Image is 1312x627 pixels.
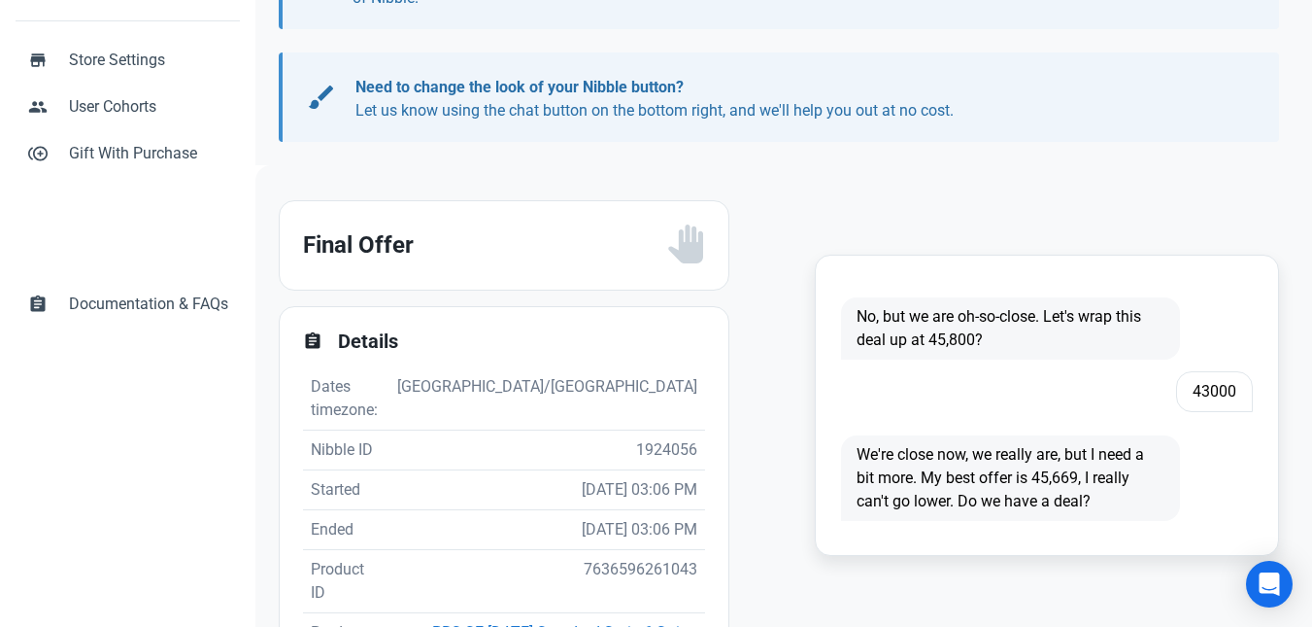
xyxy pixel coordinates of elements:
span: User Cohorts [69,95,228,119]
p: Let us know using the chat button on the bottom right, and we'll help you out at no cost. [355,76,1237,122]
span: assignment [28,293,48,312]
span: Documentation & FAQs [69,293,228,316]
b: Need to change the look of your Nibble button? [355,78,684,96]
td: 7636596261043 [388,550,705,613]
span: assignment [303,331,322,351]
a: storeStore Settings [16,37,240,84]
td: Nibble ID [303,431,388,470]
td: [DATE] 03:06 PM [388,470,705,510]
h2: Details [338,331,705,353]
td: Dates timezone: [303,367,388,431]
span: Store Settings [69,49,228,72]
td: 1924056 [388,431,705,470]
td: [GEOGRAPHIC_DATA]/[GEOGRAPHIC_DATA] [388,367,705,431]
span: Gift With Purchase [69,142,228,165]
a: peopleUser Cohorts [16,84,240,130]
span: brush [306,82,337,113]
h2: Final Offer [303,226,666,264]
td: [DATE] 03:06 PM [388,510,705,550]
span: store [28,49,48,68]
td: Started [303,470,388,510]
div: Open Intercom Messenger [1246,561,1293,608]
td: Product ID [303,550,388,613]
td: Ended [303,510,388,550]
a: control_point_duplicateGift With Purchase [16,130,240,177]
span: We're close now, we really are, but I need a bit more. My best offer is 45,669, I really can't go... [841,435,1180,521]
span: control_point_duplicate [28,142,48,161]
img: status_user_offer_unavailable.svg [666,225,705,263]
span: 43000 [1176,371,1253,412]
a: assignmentDocumentation & FAQs [16,281,240,328]
span: No, but we are oh-so-close. Let's wrap this deal up at 45,800? [841,297,1180,360]
span: people [28,95,48,115]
